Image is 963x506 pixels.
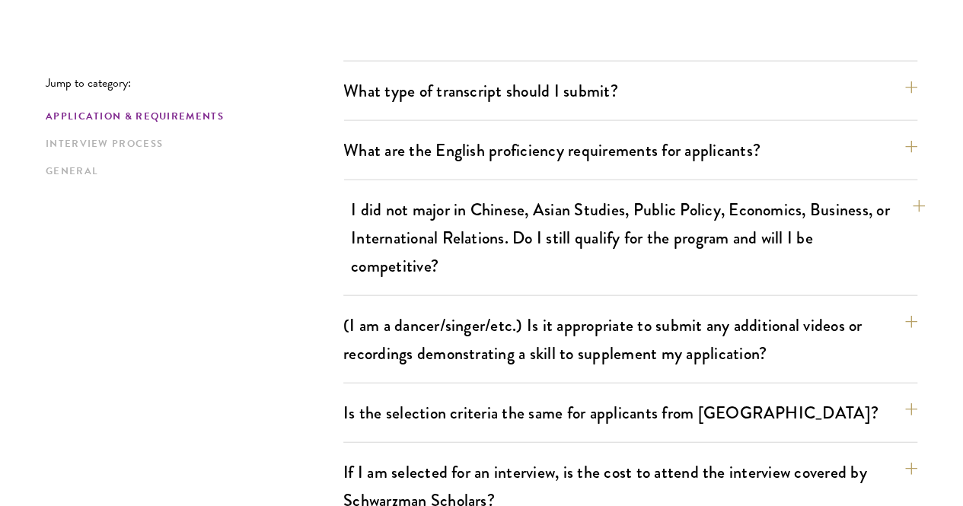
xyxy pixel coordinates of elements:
a: Application & Requirements [46,109,334,125]
button: Is the selection criteria the same for applicants from [GEOGRAPHIC_DATA]? [343,396,917,430]
p: Jump to category: [46,76,343,90]
button: What are the English proficiency requirements for applicants? [343,133,917,167]
a: Interview Process [46,136,334,152]
button: (I am a dancer/singer/etc.) Is it appropriate to submit any additional videos or recordings demon... [343,308,917,371]
a: General [46,164,334,180]
button: What type of transcript should I submit? [343,74,917,108]
button: I did not major in Chinese, Asian Studies, Public Policy, Economics, Business, or International R... [351,193,925,283]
